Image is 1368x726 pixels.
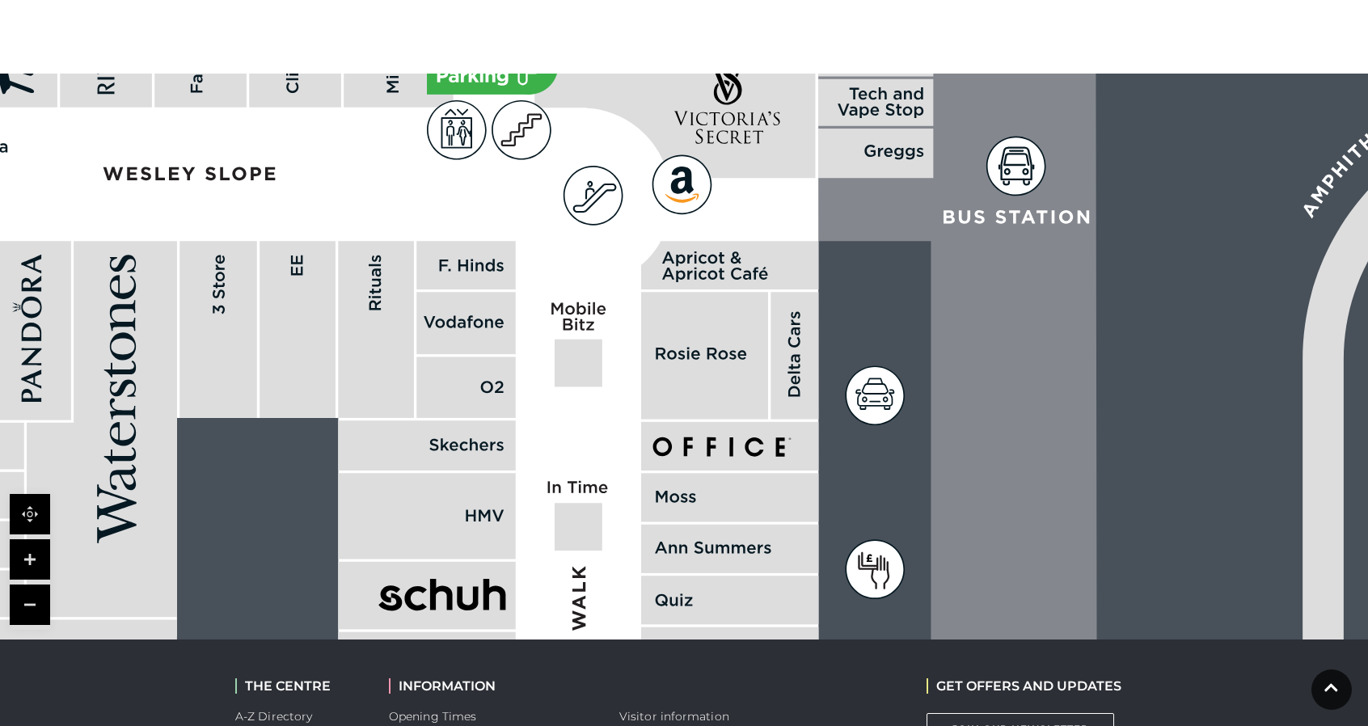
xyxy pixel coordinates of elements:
[235,709,312,724] a: A-Z Directory
[927,678,1121,694] h2: GET OFFERS AND UPDATES
[619,709,729,724] a: Visitor information
[389,709,476,724] a: Opening Times
[235,678,365,694] h2: THE CENTRE
[389,678,595,694] h2: INFORMATION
